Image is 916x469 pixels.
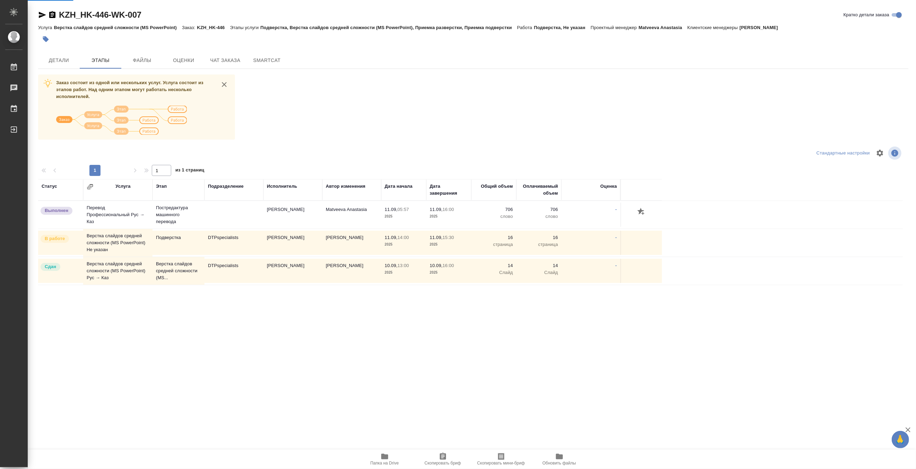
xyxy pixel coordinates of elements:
[740,25,783,30] p: [PERSON_NAME]
[520,269,558,276] p: Слайд
[639,25,688,30] p: Matveeva Anastasia
[167,56,200,65] span: Оценки
[230,25,261,30] p: Этапы услуги
[204,259,263,283] td: DTPspecialists
[38,25,54,30] p: Услуга
[430,183,468,197] div: Дата завершения
[250,56,283,65] span: SmartCat
[616,235,617,240] a: -
[520,183,558,197] div: Оплачиваемый объем
[175,166,204,176] span: из 1 страниц
[42,56,76,65] span: Детали
[600,183,617,190] div: Оценка
[385,207,398,212] p: 11.09,
[443,263,454,268] p: 16:00
[204,231,263,255] td: DTPspecialists
[322,231,381,255] td: [PERSON_NAME]
[48,11,56,19] button: Скопировать ссылку
[616,207,617,212] a: -
[385,269,423,276] p: 2025
[475,213,513,220] p: слово
[844,11,889,18] span: Кратко детали заказа
[385,235,398,240] p: 11.09,
[520,234,558,241] p: 16
[616,263,617,268] a: -
[430,235,443,240] p: 11.09,
[84,56,117,65] span: Этапы
[156,204,201,225] p: Постредактура машинного перевода
[197,25,230,30] p: KZH_HK-446
[687,25,740,30] p: Клиентские менеджеры
[892,431,909,448] button: 🙏
[481,183,513,190] div: Общий объем
[888,147,903,160] span: Посмотреть информацию
[430,241,468,248] p: 2025
[520,213,558,220] p: слово
[115,183,130,190] div: Услуга
[87,183,94,190] button: Сгруппировать
[475,234,513,241] p: 16
[430,263,443,268] p: 10.09,
[156,183,167,190] div: Этап
[322,203,381,227] td: Matveeva Anastasia
[54,25,182,30] p: Верстка слайдов средней сложности (MS PowerPoint)
[430,269,468,276] p: 2025
[208,183,244,190] div: Подразделение
[398,207,409,212] p: 05:57
[45,207,68,214] p: Выполнен
[125,56,159,65] span: Файлы
[263,259,322,283] td: [PERSON_NAME]
[56,80,203,99] span: Заказ состоит из одной или нескольких услуг. Услуга состоит из этапов работ. Над одним этапом мог...
[443,207,454,212] p: 16:00
[385,263,398,268] p: 10.09,
[83,257,152,285] td: Верстка слайдов средней сложности (MS PowerPoint) Рус → Каз
[263,203,322,227] td: [PERSON_NAME]
[475,241,513,248] p: страница
[475,262,513,269] p: 14
[263,231,322,255] td: [PERSON_NAME]
[45,263,56,270] p: Сдан
[38,32,53,47] button: Добавить тэг
[520,241,558,248] p: страница
[45,235,65,242] p: В работе
[209,56,242,65] span: Чат заказа
[83,229,152,257] td: Верстка слайдов средней сложности (MS PowerPoint) Не указан
[895,432,906,447] span: 🙏
[267,183,297,190] div: Исполнитель
[443,235,454,240] p: 15:30
[260,25,517,30] p: Подверстка, Верстка слайдов средней сложности (MS PowerPoint), Приемка разверстки, Приемка подвер...
[156,234,201,241] p: Подверстка
[517,25,534,30] p: Работа
[534,25,591,30] p: Подверстка, Не указан
[42,183,57,190] div: Статус
[38,11,46,19] button: Скопировать ссылку для ЯМессенджера
[83,201,152,229] td: Перевод Профессиональный Рус → Каз
[872,145,888,161] span: Настроить таблицу
[385,183,412,190] div: Дата начала
[430,207,443,212] p: 11.09,
[385,241,423,248] p: 2025
[59,10,141,19] a: KZH_HK-446-WK-007
[591,25,638,30] p: Проектный менеджер
[815,148,872,159] div: split button
[156,260,201,281] p: Верстка слайдов средней сложности (MS...
[430,213,468,220] p: 2025
[520,206,558,213] p: 706
[385,213,423,220] p: 2025
[182,25,197,30] p: Заказ:
[219,79,229,90] button: close
[636,206,647,218] button: Добавить оценку
[520,262,558,269] p: 14
[475,269,513,276] p: Слайд
[398,263,409,268] p: 13:00
[475,206,513,213] p: 706
[326,183,365,190] div: Автор изменения
[398,235,409,240] p: 14:00
[322,259,381,283] td: [PERSON_NAME]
